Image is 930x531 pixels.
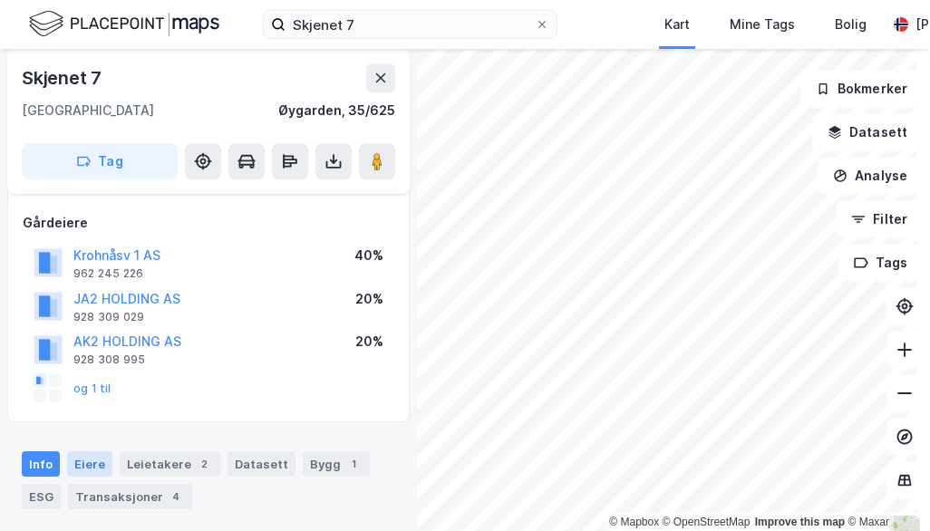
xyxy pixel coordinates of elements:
[355,331,383,352] div: 20%
[73,266,143,281] div: 962 245 226
[800,71,923,107] button: Bokmerker
[838,245,923,281] button: Tags
[344,455,363,473] div: 1
[609,516,659,528] a: Mapbox
[22,63,105,92] div: Skjenet 7
[73,310,144,324] div: 928 309 029
[23,212,394,234] div: Gårdeiere
[22,143,178,179] button: Tag
[835,14,867,35] div: Bolig
[303,451,370,477] div: Bygg
[836,201,923,237] button: Filter
[68,484,192,509] div: Transaksjoner
[120,451,220,477] div: Leietakere
[755,516,845,528] a: Improve this map
[663,516,751,528] a: OpenStreetMap
[818,158,923,194] button: Analyse
[22,484,61,509] div: ESG
[730,14,795,35] div: Mine Tags
[839,444,930,531] div: Kontrollprogram for chat
[278,100,395,121] div: Øygarden, 35/625
[67,451,112,477] div: Eiere
[73,352,145,367] div: 928 308 995
[22,100,154,121] div: [GEOGRAPHIC_DATA]
[195,455,213,473] div: 2
[812,114,923,150] button: Datasett
[664,14,690,35] div: Kart
[22,451,60,477] div: Info
[286,11,535,38] input: Søk på adresse, matrikkel, gårdeiere, leietakere eller personer
[228,451,295,477] div: Datasett
[354,245,383,266] div: 40%
[355,288,383,310] div: 20%
[29,8,219,40] img: logo.f888ab2527a4732fd821a326f86c7f29.svg
[167,488,185,506] div: 4
[839,444,930,531] iframe: Chat Widget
